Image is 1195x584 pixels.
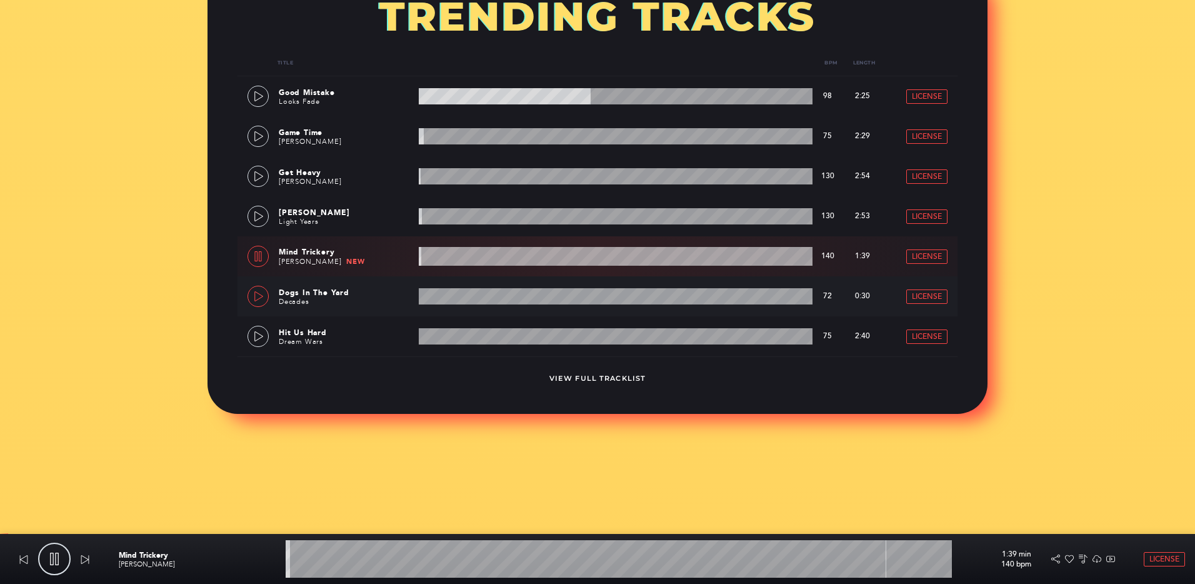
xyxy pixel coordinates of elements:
[279,258,341,266] a: [PERSON_NAME]
[847,291,877,302] p: 0:30
[817,252,837,261] p: 140
[912,333,942,341] span: License
[279,207,414,218] p: [PERSON_NAME]
[119,560,175,568] a: [PERSON_NAME]
[279,246,414,258] p: Mind Trickery
[912,213,942,221] span: License
[847,171,877,182] p: 2:54
[279,98,320,106] a: Looks Fade
[1149,555,1179,563] span: License
[847,131,877,142] p: 2:29
[847,211,877,222] p: 2:53
[817,292,837,301] p: 72
[277,59,293,66] a: Title
[847,331,877,342] p: 2:40
[912,253,942,261] span: License
[912,93,942,101] span: License
[847,91,877,102] p: 2:25
[824,59,847,66] a: Bpm
[817,132,837,141] p: 75
[119,550,281,561] p: Mind Trickery
[279,138,341,146] a: [PERSON_NAME]
[817,332,837,341] p: 75
[279,167,414,178] p: Get Heavy
[279,298,309,306] a: Decades
[912,173,942,181] span: License
[279,287,414,298] p: Dogs In The Yard
[817,212,837,221] p: 130
[817,172,837,181] p: 130
[279,127,414,138] p: Game Time
[549,374,646,383] a: View Full Tracklist
[957,560,1031,569] p: 140 bpm
[279,338,323,346] a: Dream Wars
[279,327,414,338] p: Hit Us Hard
[279,178,341,186] a: [PERSON_NAME]
[912,133,942,141] span: License
[817,92,837,101] p: 98
[279,218,319,226] a: Light Years
[847,251,877,262] p: 1:39
[279,87,414,98] p: Good Mistake
[346,257,364,266] span: New
[957,549,1031,560] p: 1:39 min
[912,293,942,301] span: License
[853,59,877,66] a: Length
